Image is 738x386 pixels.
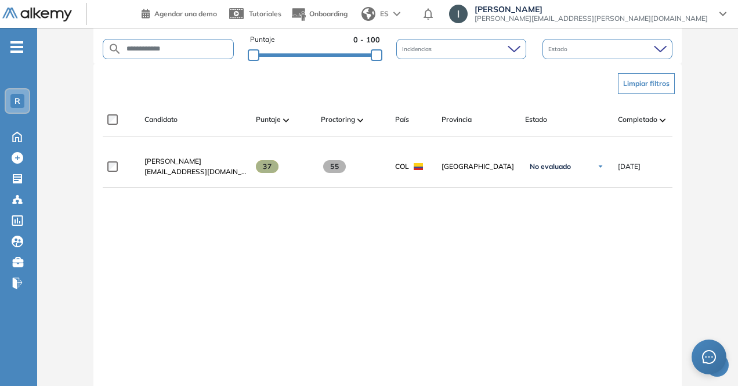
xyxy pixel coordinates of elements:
[144,157,201,165] span: [PERSON_NAME]
[144,114,178,125] span: Candidato
[15,96,20,106] span: R
[309,9,348,18] span: Onboarding
[256,114,281,125] span: Puntaje
[475,5,708,14] span: [PERSON_NAME]
[442,114,472,125] span: Provincia
[323,160,346,173] span: 55
[291,2,348,27] button: Onboarding
[357,118,363,122] img: [missing "en.ARROW_ALT" translation]
[108,42,122,56] img: SEARCH_ALT
[597,163,604,170] img: Ícono de flecha
[618,73,675,94] button: Limpiar filtros
[414,163,423,170] img: COL
[380,9,389,19] span: ES
[396,39,526,59] div: Incidencias
[402,45,434,53] span: Incidencias
[660,118,665,122] img: [missing "en.ARROW_ALT" translation]
[144,156,247,167] a: [PERSON_NAME]
[702,350,716,364] span: message
[353,34,380,45] span: 0 - 100
[548,45,570,53] span: Estado
[283,118,289,122] img: [missing "en.ARROW_ALT" translation]
[442,161,516,172] span: [GEOGRAPHIC_DATA]
[154,9,217,18] span: Agendar una demo
[618,114,657,125] span: Completado
[530,162,571,171] span: No evaluado
[618,161,641,172] span: [DATE]
[525,114,547,125] span: Estado
[2,8,72,22] img: Logo
[393,12,400,16] img: arrow
[144,167,247,177] span: [EMAIL_ADDRESS][DOMAIN_NAME]
[475,14,708,23] span: [PERSON_NAME][EMAIL_ADDRESS][PERSON_NAME][DOMAIN_NAME]
[142,6,217,20] a: Agendar una demo
[395,114,409,125] span: País
[10,46,23,48] i: -
[542,39,672,59] div: Estado
[361,7,375,21] img: world
[395,161,409,172] span: COL
[256,160,278,173] span: 37
[249,9,281,18] span: Tutoriales
[321,114,355,125] span: Proctoring
[250,34,275,45] span: Puntaje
